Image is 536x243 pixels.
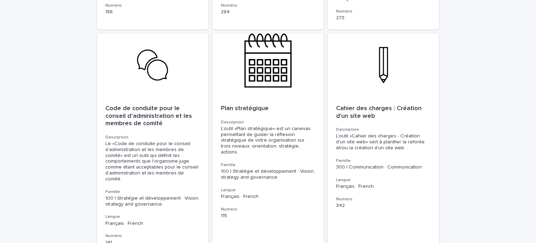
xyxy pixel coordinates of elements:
p: 284 [221,9,315,15]
div: L'outil «Cahier des charges - Création d'un site web» sert à planifier la refonte et/ou la créati... [336,133,431,151]
div: Le «Code de conduite pour le conseil d’administration et les membres de comité» est un outil qui ... [105,141,200,182]
div: L’outil «Plan stratégique» est un canevas permettant de guider la réflexion stratégique de votre ... [221,126,315,155]
p: 300 | Communication · Communication [336,164,431,170]
h3: Numéro [105,3,200,8]
h3: Numéro [336,9,431,14]
p: 188 [105,9,200,15]
p: Plan stratégique [221,105,315,113]
h3: Langue [336,177,431,183]
h3: Famille [336,158,431,164]
h3: Langue [105,214,200,220]
p: Cahier des charges : Création d'un site web [336,105,431,120]
p: 342 [336,203,431,209]
h3: Description [105,135,200,140]
p: Français · French [221,194,315,200]
p: Code de conduite pour le conseil d’administration et les membres de comité [105,105,200,128]
h3: Description [336,127,431,133]
h3: Famille [105,189,200,195]
p: Français · French [336,184,431,190]
p: 100 | Stratégie et développement · Vision, strategy and governance [105,195,200,207]
h3: Numéro [221,207,315,212]
h3: Langue [221,187,315,193]
p: 115 [221,213,315,219]
h3: Numéro [221,3,315,8]
h3: Numéro [105,233,200,239]
p: 100 | Stratégie et développement · Vision, strategy and governance [221,169,315,180]
h3: Description [221,120,315,125]
p: 273 [336,15,431,21]
p: Français · French [105,221,200,227]
h3: Numéro [336,196,431,202]
h3: Famille [221,162,315,168]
